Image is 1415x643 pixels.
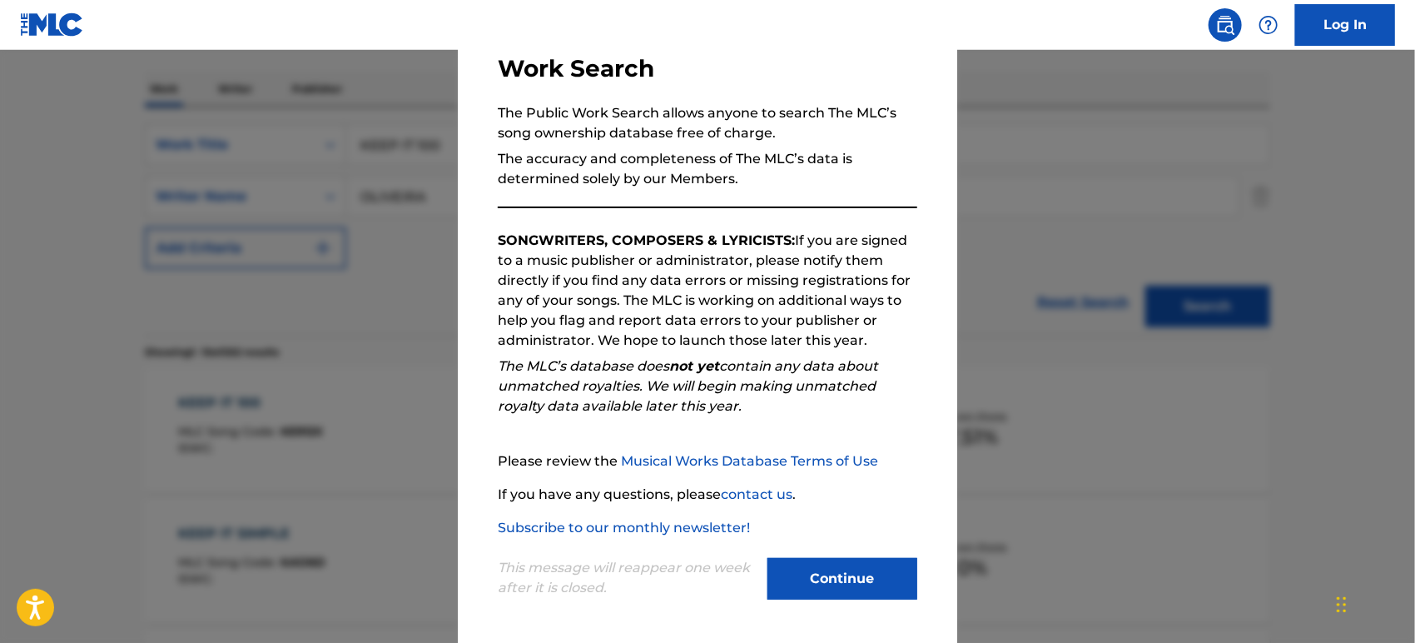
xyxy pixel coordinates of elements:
a: contact us [721,486,792,502]
p: If you have any questions, please . [498,485,917,505]
p: If you are signed to a music publisher or administrator, please notify them directly if you find ... [498,231,917,351]
a: Musical Works Database Terms of Use [621,453,878,469]
div: Help [1252,8,1285,42]
strong: not yet [669,358,719,374]
p: Please review the [498,451,917,471]
iframe: Chat Widget [1332,563,1415,643]
a: Subscribe to our monthly newsletter! [498,520,750,536]
strong: SONGWRITERS, COMPOSERS & LYRICISTS: [498,232,795,248]
p: The Public Work Search allows anyone to search The MLC’s song ownership database free of charge. [498,103,917,143]
a: Public Search [1209,8,1242,42]
a: Log In [1295,4,1395,46]
p: This message will reappear one week after it is closed. [498,558,757,598]
h3: Welcome to The MLC's Public Work Search [498,25,917,83]
button: Continue [767,558,917,600]
img: search [1215,15,1235,35]
img: help [1259,15,1278,35]
div: Drag [1337,580,1347,630]
img: MLC Logo [20,12,84,37]
p: The accuracy and completeness of The MLC’s data is determined solely by our Members. [498,149,917,189]
em: The MLC’s database does contain any data about unmatched royalties. We will begin making unmatche... [498,358,878,414]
